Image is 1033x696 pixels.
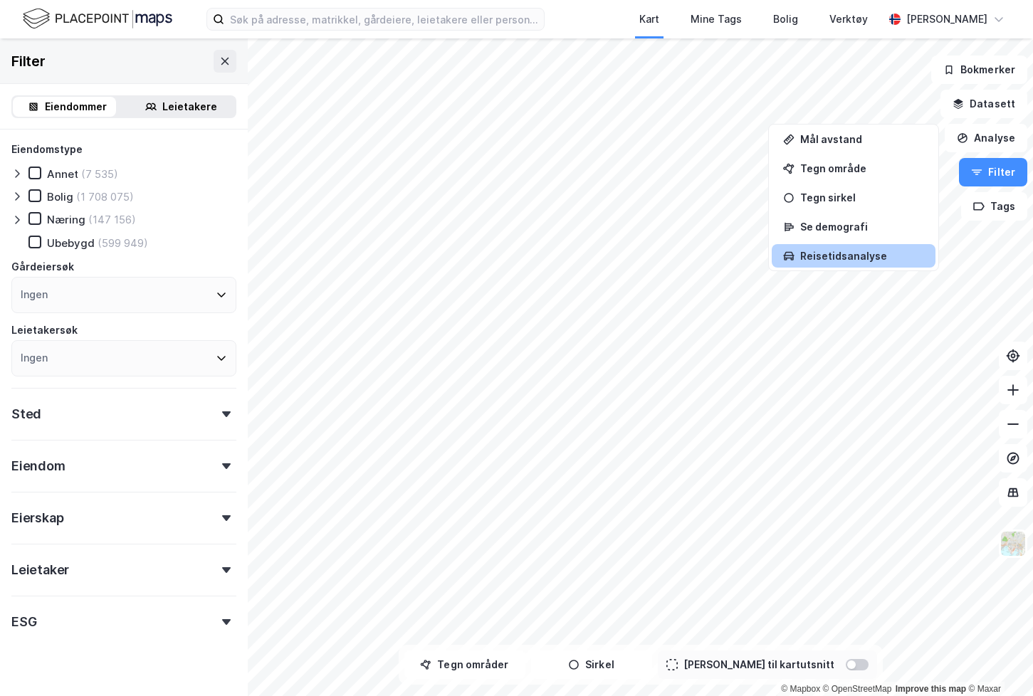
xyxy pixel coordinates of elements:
div: Mål avstand [800,133,924,145]
div: (1 708 075) [76,190,134,204]
button: Tegn områder [404,650,525,679]
div: Næring [47,213,85,226]
a: Improve this map [896,684,966,694]
div: Kontrollprogram for chat [962,628,1033,696]
button: Analyse [945,124,1027,152]
div: Eiendom [11,458,65,475]
div: [PERSON_NAME] [906,11,987,28]
div: Reisetidsanalyse [800,250,924,262]
img: Z [1000,530,1027,557]
button: Datasett [940,90,1027,118]
button: Filter [959,158,1027,186]
button: Bokmerker [931,56,1027,84]
div: Tegn sirkel [800,191,924,204]
div: Gårdeiersøk [11,258,74,275]
div: Leietakersøk [11,322,78,339]
button: Sirkel [531,650,652,679]
button: Tags [961,192,1027,221]
img: logo.f888ab2527a4732fd821a326f86c7f29.svg [23,6,172,31]
div: Ingen [21,286,48,303]
div: Annet [47,167,78,181]
div: Leietaker [11,561,69,579]
a: OpenStreetMap [823,684,892,694]
div: Eiendomstype [11,141,83,158]
div: Sted [11,406,41,423]
a: Mapbox [781,684,820,694]
div: Ingen [21,349,48,367]
div: [PERSON_NAME] til kartutsnitt [683,656,834,673]
div: (599 949) [98,236,148,250]
div: Kart [639,11,659,28]
div: Bolig [773,11,798,28]
div: (147 156) [88,213,136,226]
div: Leietakere [162,98,217,115]
div: Eierskap [11,510,63,527]
div: Filter [11,50,46,73]
div: Bolig [47,190,73,204]
div: Verktøy [829,11,868,28]
input: Søk på adresse, matrikkel, gårdeiere, leietakere eller personer [224,9,544,30]
div: (7 535) [81,167,118,181]
div: Se demografi [800,221,924,233]
div: Mine Tags [691,11,742,28]
div: Eiendommer [45,98,107,115]
div: ESG [11,613,36,631]
div: Tegn område [800,162,924,174]
div: Ubebygd [47,236,95,250]
iframe: Chat Widget [962,628,1033,696]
